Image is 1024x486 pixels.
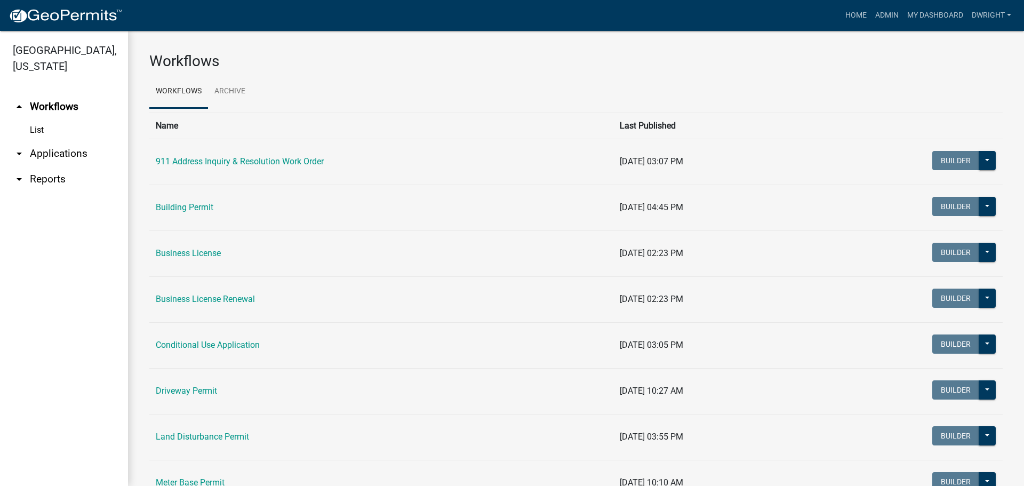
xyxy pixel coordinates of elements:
[613,113,807,139] th: Last Published
[149,52,1003,70] h3: Workflows
[13,147,26,160] i: arrow_drop_down
[967,5,1015,26] a: Dwright
[13,173,26,186] i: arrow_drop_down
[932,426,979,445] button: Builder
[932,197,979,216] button: Builder
[156,340,260,350] a: Conditional Use Application
[932,243,979,262] button: Builder
[620,340,683,350] span: [DATE] 03:05 PM
[156,294,255,304] a: Business License Renewal
[208,75,252,109] a: Archive
[156,248,221,258] a: Business License
[149,113,613,139] th: Name
[620,156,683,166] span: [DATE] 03:07 PM
[156,156,324,166] a: 911 Address Inquiry & Resolution Work Order
[156,432,249,442] a: Land Disturbance Permit
[156,386,217,396] a: Driveway Permit
[620,386,683,396] span: [DATE] 10:27 AM
[932,380,979,400] button: Builder
[932,289,979,308] button: Builder
[156,202,213,212] a: Building Permit
[620,294,683,304] span: [DATE] 02:23 PM
[903,5,967,26] a: My Dashboard
[13,100,26,113] i: arrow_drop_up
[932,334,979,354] button: Builder
[841,5,871,26] a: Home
[871,5,903,26] a: Admin
[932,151,979,170] button: Builder
[149,75,208,109] a: Workflows
[620,202,683,212] span: [DATE] 04:45 PM
[620,248,683,258] span: [DATE] 02:23 PM
[620,432,683,442] span: [DATE] 03:55 PM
